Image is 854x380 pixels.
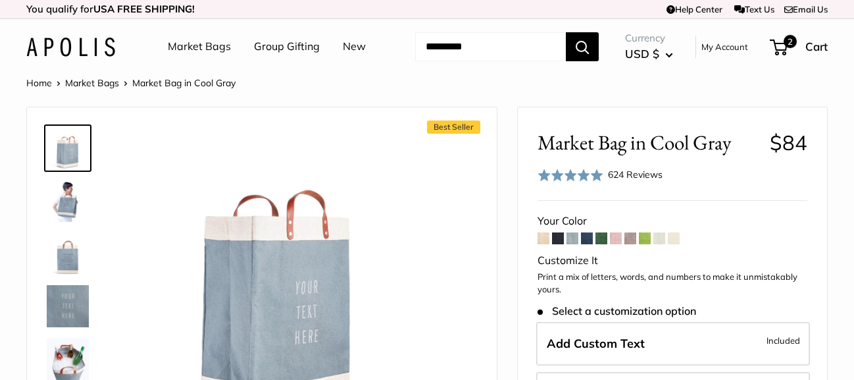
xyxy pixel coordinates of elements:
a: Market Bag in Cool Gray [44,230,91,277]
label: Add Custom Text [536,322,810,366]
a: Help Center [666,4,722,14]
img: Market Bag in Cool Gray [47,180,89,222]
a: Market Bag in Cool Gray [44,124,91,172]
span: Included [766,333,800,348]
span: 2 [784,35,797,48]
a: My Account [701,39,748,55]
a: Market Bags [168,37,231,57]
span: $84 [770,130,807,155]
div: Your Color [538,211,807,231]
nav: Breadcrumb [26,74,236,92]
p: Print a mix of letters, words, and numbers to make it unmistakably yours. [538,271,807,296]
button: USD $ [625,43,673,65]
span: Select a customization option [538,305,696,317]
input: Search... [415,32,566,61]
a: Market Bag in Cool Gray [44,177,91,225]
span: Market Bag in Cool Gray [132,77,236,89]
span: Best Seller [427,121,480,134]
img: Market Bag in Cool Gray [47,127,89,169]
a: Group Gifting [254,37,320,57]
a: Email Us [784,4,828,14]
img: Market Bag in Cool Gray [47,232,89,275]
span: USD $ [625,47,659,61]
a: Home [26,77,52,89]
span: Currency [625,29,673,47]
a: Market Bags [65,77,119,89]
a: Text Us [734,4,774,14]
div: Customize It [538,251,807,271]
span: 624 Reviews [608,169,663,180]
img: Market Bag in Cool Gray [47,338,89,380]
button: Search [566,32,599,61]
a: New [343,37,366,57]
a: 2 Cart [771,36,828,57]
span: Cart [805,40,828,53]
span: Add Custom Text [547,336,645,351]
span: Market Bag in Cool Gray [538,130,760,155]
a: Market Bag in Cool Gray [44,283,91,330]
img: Apolis [26,38,115,57]
img: Market Bag in Cool Gray [47,285,89,327]
strong: USA FREE SHIPPING! [93,3,195,15]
